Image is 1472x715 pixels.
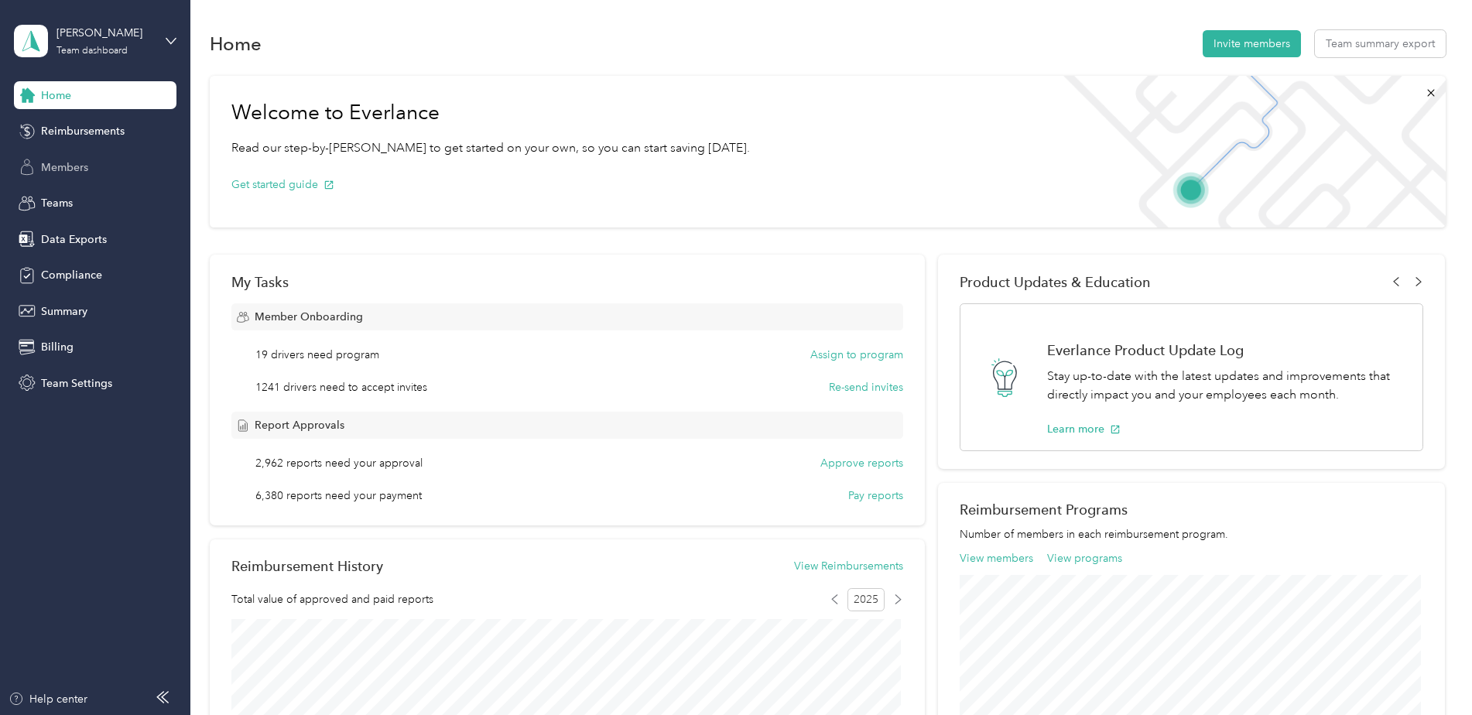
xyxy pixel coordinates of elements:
[820,455,903,471] button: Approve reports
[1315,30,1446,57] button: Team summary export
[255,487,422,504] span: 6,380 reports need your payment
[1047,367,1406,405] p: Stay up-to-date with the latest updates and improvements that directly impact you and your employ...
[56,25,153,41] div: [PERSON_NAME]
[210,36,262,52] h1: Home
[794,558,903,574] button: View Reimbursements
[41,195,73,211] span: Teams
[1385,628,1472,715] iframe: Everlance-gr Chat Button Frame
[231,139,750,158] p: Read our step-by-[PERSON_NAME] to get started on your own, so you can start saving [DATE].
[255,309,363,325] span: Member Onboarding
[1047,421,1121,437] button: Learn more
[960,274,1151,290] span: Product Updates & Education
[41,123,125,139] span: Reimbursements
[41,231,107,248] span: Data Exports
[9,691,87,707] button: Help center
[41,87,71,104] span: Home
[960,550,1033,566] button: View members
[810,347,903,363] button: Assign to program
[231,274,903,290] div: My Tasks
[41,339,74,355] span: Billing
[960,526,1423,542] p: Number of members in each reimbursement program.
[255,347,379,363] span: 19 drivers need program
[231,591,433,607] span: Total value of approved and paid reports
[1047,342,1406,358] h1: Everlance Product Update Log
[41,159,88,176] span: Members
[848,487,903,504] button: Pay reports
[1203,30,1301,57] button: Invite members
[255,417,344,433] span: Report Approvals
[829,379,903,395] button: Re-send invites
[960,501,1423,518] h2: Reimbursement Programs
[231,176,334,193] button: Get started guide
[1048,76,1445,227] img: Welcome to everlance
[41,375,112,392] span: Team Settings
[231,558,383,574] h2: Reimbursement History
[56,46,128,56] div: Team dashboard
[847,588,885,611] span: 2025
[41,303,87,320] span: Summary
[1047,550,1122,566] button: View programs
[255,455,423,471] span: 2,962 reports need your approval
[231,101,750,125] h1: Welcome to Everlance
[255,379,427,395] span: 1241 drivers need to accept invites
[41,267,102,283] span: Compliance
